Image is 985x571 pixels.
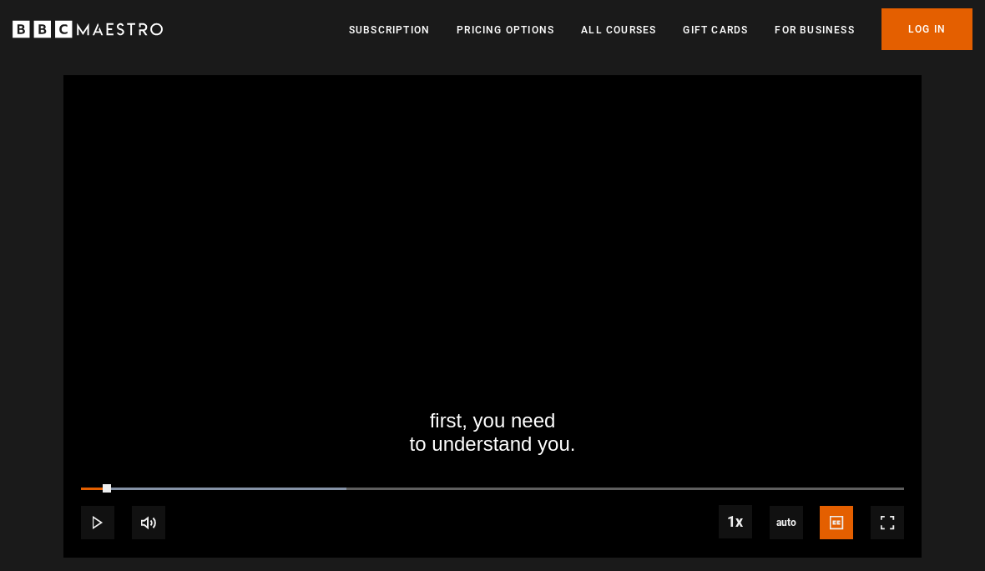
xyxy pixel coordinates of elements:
div: Current quality: 720p [770,506,803,539]
div: Progress Bar [81,488,904,491]
span: auto [770,506,803,539]
button: Captions [820,506,853,539]
a: Subscription [349,22,430,38]
a: All Courses [581,22,656,38]
button: Mute [132,506,165,539]
button: Play [81,506,114,539]
a: Log In [881,8,972,50]
svg: BBC Maestro [13,17,163,42]
button: Fullscreen [871,506,904,539]
nav: Primary [349,8,972,50]
video-js: Video Player [63,75,922,558]
a: Gift Cards [683,22,748,38]
a: Pricing Options [457,22,554,38]
button: Playback Rate [719,505,752,538]
a: For business [775,22,854,38]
